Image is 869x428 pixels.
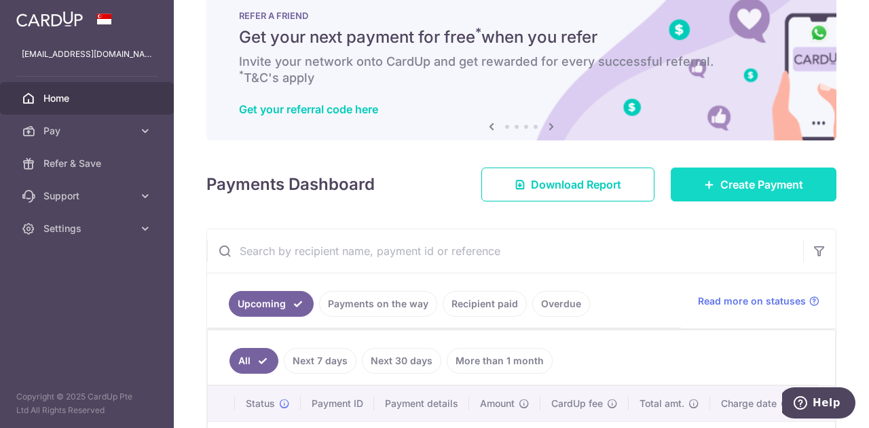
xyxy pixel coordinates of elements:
span: Status [246,397,275,410]
input: Search by recipient name, payment id or reference [207,229,803,273]
span: Support [43,189,133,203]
a: Read more on statuses [698,294,819,308]
iframe: Opens a widget where you can find more information [782,387,855,421]
span: Download Report [531,176,621,193]
a: More than 1 month [447,348,553,374]
span: Settings [43,222,133,235]
a: Download Report [481,168,654,201]
a: Recipient paid [443,291,527,317]
p: [EMAIL_ADDRESS][DOMAIN_NAME] [22,47,152,61]
span: CardUp fee [551,397,603,410]
span: Amount [480,397,515,410]
h6: Invite your network onto CardUp and get rewarded for every successful referral. T&C's apply [239,54,804,86]
a: Upcoming [229,291,314,317]
a: Next 7 days [284,348,356,374]
span: Home [43,92,133,105]
p: REFER A FRIEND [239,10,804,21]
span: Create Payment [720,176,803,193]
a: Payments on the way [319,291,437,317]
span: Pay [43,124,133,138]
a: Overdue [532,291,590,317]
h5: Get your next payment for free when you refer [239,26,804,48]
span: Charge date [721,397,777,410]
span: Refer & Save [43,157,133,170]
a: Get your referral code here [239,102,378,116]
a: All [229,348,278,374]
span: Read more on statuses [698,294,806,308]
h4: Payments Dashboard [206,172,375,197]
a: Create Payment [671,168,836,201]
a: Next 30 days [362,348,441,374]
img: CardUp [16,11,83,27]
th: Payment details [374,386,469,421]
span: Total amt. [640,397,684,410]
th: Payment ID [301,386,374,421]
